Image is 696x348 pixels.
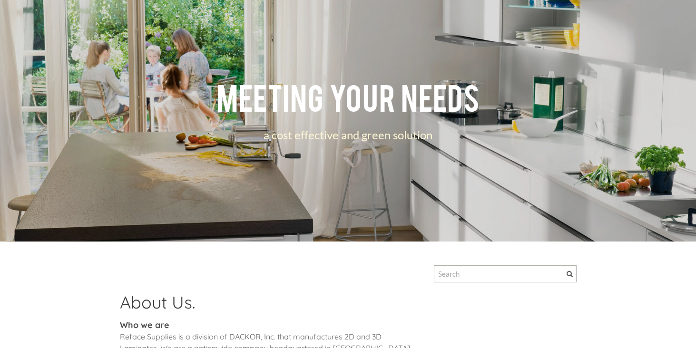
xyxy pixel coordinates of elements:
input: Search [434,265,577,282]
h2: About Us. [120,292,417,319]
span: Search [567,271,573,277]
font: a cost effective and green solution [264,128,432,142]
span: meeting your needs [216,77,480,116]
strong: Who we are [120,319,169,330]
